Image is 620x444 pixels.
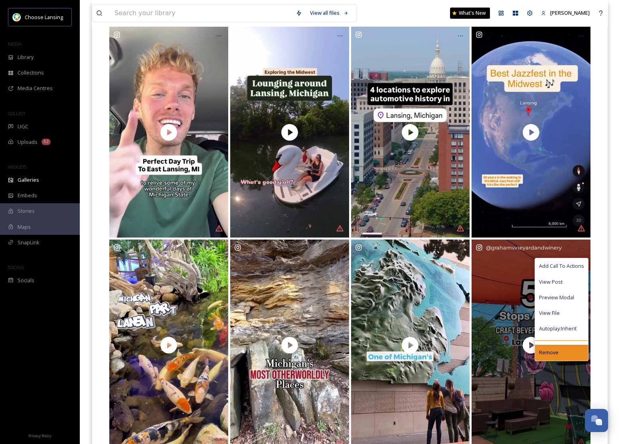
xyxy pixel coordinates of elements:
[18,239,39,246] span: SnapLink
[18,223,31,231] span: Maps
[539,309,560,317] span: View File
[25,14,63,21] span: Choose Lansing
[8,264,24,270] span: SOCIALS
[41,139,51,145] div: 52
[8,110,25,116] span: COLLECT
[585,409,608,432] button: Open Chat
[450,8,490,19] a: What's New
[18,69,44,77] span: Collections
[18,277,34,284] span: Socials
[539,278,563,286] span: View Post
[539,262,584,270] span: Add Call To Actions
[8,41,22,47] span: MEDIA
[537,5,594,21] a: [PERSON_NAME]
[539,325,577,332] span: Autoplay: Inherit
[18,192,37,199] span: Embeds
[18,123,28,130] span: UGC
[550,9,590,16] span: [PERSON_NAME]
[18,207,35,215] span: Stories
[28,433,51,438] span: Privacy Policy
[535,274,588,290] a: View Post
[28,430,51,440] a: Privacy Policy
[111,4,292,22] input: Search your library
[539,349,559,356] span: Remove
[306,5,353,21] a: View all files
[8,164,26,170] span: WIDGETS
[18,84,53,92] span: Media Centres
[13,13,21,21] img: logo.jpeg
[486,245,562,251] span: @ grahamvineyardandwinery
[539,294,574,301] span: Preview Modal
[18,53,34,61] span: Library
[18,138,38,146] span: Uploads
[18,176,39,184] span: Galleries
